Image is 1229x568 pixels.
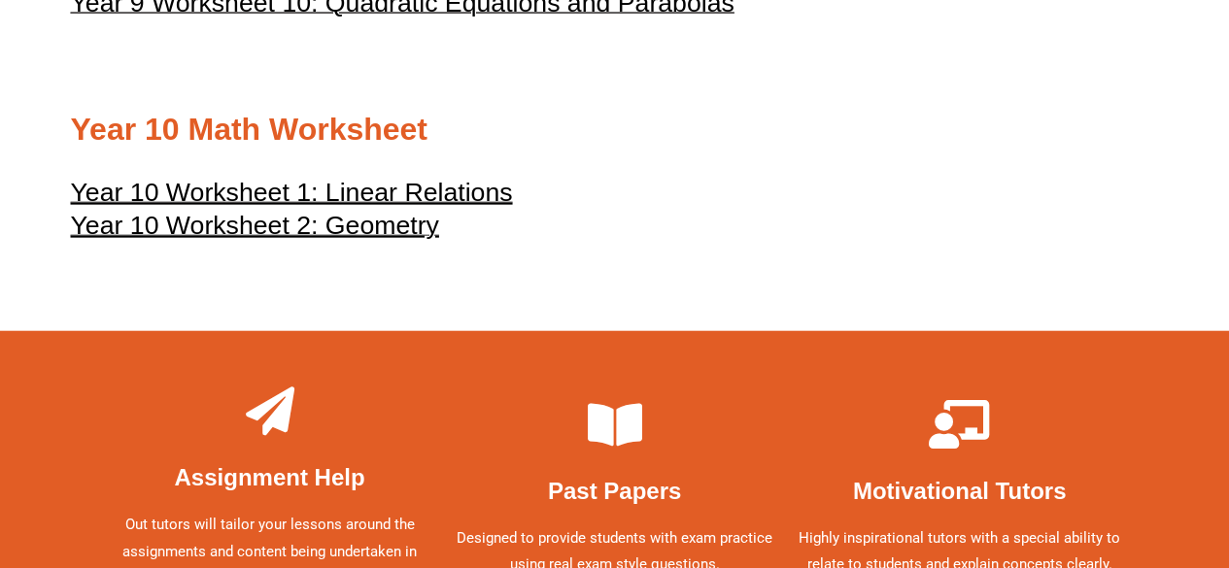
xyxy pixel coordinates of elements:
u: Year 10 Worksheet 1: Linear Relations [71,178,513,207]
u: Year 10 Worksheet 2: Geometry [71,211,439,240]
b: Assignment Help [174,464,364,490]
h2: Year 10 Math Worksheet [71,110,1159,150]
a: Year 10 Worksheet 1: Linear Relations [71,186,513,206]
b: Motivational Tutors [853,478,1067,504]
b: Past Papers [548,478,681,504]
a: Year 10 Worksheet 2: Geometry [71,219,439,239]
